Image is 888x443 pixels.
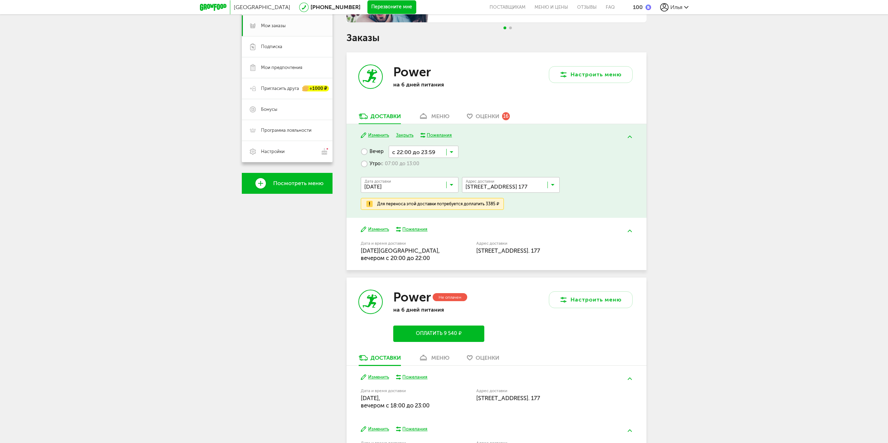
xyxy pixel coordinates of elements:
[361,374,389,381] button: Изменить
[646,5,651,10] img: bonus_b.cdccf46.png
[628,136,632,138] img: arrow-up-green.5eb5f82.svg
[476,247,540,254] span: [STREET_ADDRESS]. 177
[361,426,389,433] button: Изменить
[346,33,647,43] h1: Заказы
[361,132,389,139] button: Изменить
[420,132,452,138] button: Пожелания
[242,78,333,99] a: Пригласить друга +1000 ₽
[549,66,633,83] button: Настроить меню
[261,127,312,133] span: Программа лояльности
[466,180,494,183] span: Адрес доставки
[365,180,391,183] span: Дата доставки
[415,113,453,124] a: меню
[361,158,419,170] label: Утро
[361,242,441,245] label: Дата и время доставки
[371,113,401,120] div: Доставки
[402,374,427,380] div: Пожелания
[396,132,413,139] button: Закрыть
[402,426,427,432] div: Пожелания
[463,354,503,365] a: Оценки
[402,226,427,232] div: Пожелания
[393,81,484,88] p: на 6 дней питания
[261,23,286,29] span: Мои заказы
[476,242,606,245] label: Адрес доставки
[502,112,510,120] div: 16
[361,247,440,261] span: [DATE][GEOGRAPHIC_DATA], вечером c 20:00 до 22:00
[633,4,643,10] div: 100
[261,64,302,71] span: Мои предпочтения
[628,377,632,380] img: arrow-up-green.5eb5f82.svg
[393,64,431,79] h3: Power
[549,291,633,308] button: Настроить меню
[670,4,682,10] span: Илья
[355,354,404,365] a: Доставки
[261,44,282,50] span: Подписка
[365,200,374,208] img: exclamation.e9fa021.svg
[415,354,453,365] a: меню
[242,141,333,162] a: Настройки
[242,120,333,141] a: Программа лояльности
[396,226,428,232] button: Пожелания
[361,389,441,393] label: Дата и время доставки
[431,113,449,120] div: меню
[261,85,299,92] span: Пригласить друга
[393,326,484,342] button: Оплатить 9 540 ₽
[273,180,323,186] span: Посмотреть меню
[377,201,499,207] div: Для переноса этой доставки потребуется доплатить 3385 ₽
[367,0,416,14] button: Перезвоните мне
[234,4,290,10] span: [GEOGRAPHIC_DATA]
[393,290,431,305] h3: Power
[311,4,360,10] a: [PHONE_NUMBER]
[242,173,333,194] a: Посмотреть меню
[476,113,499,120] span: Оценки
[261,106,277,113] span: Бонусы
[242,57,333,78] a: Мои предпочтения
[476,395,540,402] span: [STREET_ADDRESS]. 177
[361,146,383,158] label: Вечер
[242,36,333,57] a: Подписка
[427,132,452,138] div: Пожелания
[433,293,467,301] div: Не оплачен
[628,429,632,432] img: arrow-up-green.5eb5f82.svg
[503,26,506,29] span: Go to slide 1
[303,86,329,92] div: +1000 ₽
[381,161,419,167] span: с 07:00 до 13:00
[242,99,333,120] a: Бонусы
[628,230,632,232] img: arrow-up-green.5eb5f82.svg
[371,354,401,361] div: Доставки
[355,113,404,124] a: Доставки
[242,15,333,36] a: Мои заказы
[396,374,428,380] button: Пожелания
[361,395,430,409] span: [DATE], вечером c 18:00 до 23:00
[476,389,606,393] label: Адрес доставки
[393,306,484,313] p: на 6 дней питания
[361,226,389,233] button: Изменить
[396,426,428,432] button: Пожелания
[431,354,449,361] div: меню
[509,26,512,29] span: Go to slide 2
[463,113,513,124] a: Оценки 16
[261,148,285,155] span: Настройки
[476,354,499,361] span: Оценки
